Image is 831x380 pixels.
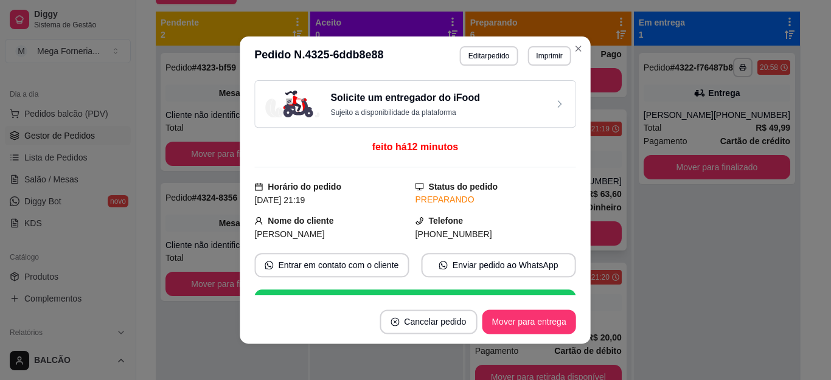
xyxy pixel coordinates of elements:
h3: Pedido N. 4325-6ddb8e88 [255,46,384,66]
span: whats-app [439,261,448,269]
button: Close [569,39,588,58]
button: Editarpedido [460,46,518,66]
img: delivery-image [265,91,326,117]
span: feito há 12 minutos [372,142,458,152]
strong: Status do pedido [429,182,498,192]
button: close-circleCancelar pedido [380,309,478,334]
div: PREPARANDO [415,193,576,206]
button: starEnviar link de avaliação [255,289,576,314]
span: [PHONE_NUMBER] [415,229,492,239]
button: whats-appEntrar em contato com o cliente [255,253,409,277]
p: Sujeito a disponibilidade da plataforma [331,108,481,117]
h3: Solicite um entregador do iFood [331,91,481,105]
button: whats-appEnviar pedido ao WhatsApp [422,253,576,277]
button: Imprimir [528,46,571,66]
strong: Nome do cliente [268,216,334,226]
span: desktop [415,182,424,191]
span: whats-app [265,261,274,269]
span: close-circle [391,317,400,326]
strong: Telefone [429,216,464,226]
span: calendar [255,182,263,191]
strong: Horário do pedido [268,182,342,192]
span: [PERSON_NAME] [255,229,325,239]
button: Mover para entrega [482,309,576,334]
span: user [255,216,263,225]
span: [DATE] 21:19 [255,195,305,205]
span: phone [415,216,424,225]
